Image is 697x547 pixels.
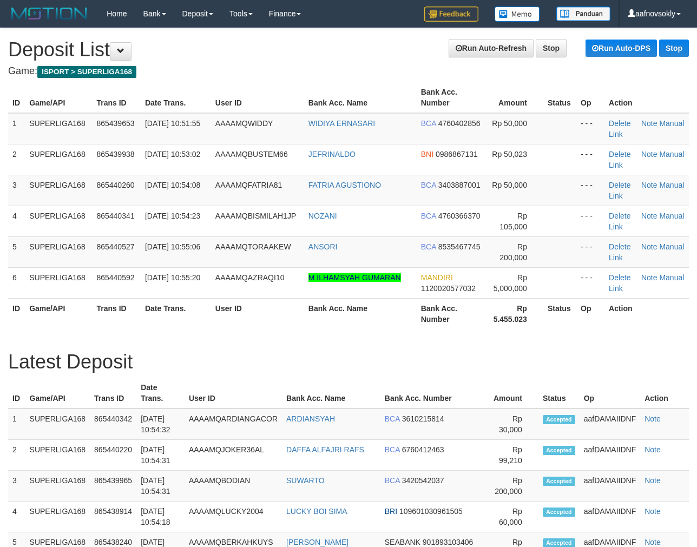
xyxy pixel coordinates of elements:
[90,471,136,502] td: 865439965
[8,82,25,113] th: ID
[136,471,185,502] td: [DATE] 10:54:31
[543,446,575,455] span: Accepted
[580,502,640,532] td: aafDAMAIIDNF
[576,236,604,267] td: - - -
[641,242,657,251] a: Note
[576,82,604,113] th: Op
[492,119,527,128] span: Rp 50,000
[215,181,282,189] span: AAAAMQFATRIA81
[380,378,484,408] th: Bank Acc. Number
[645,476,661,485] a: Note
[645,414,661,423] a: Note
[417,82,487,113] th: Bank Acc. Number
[438,119,481,128] span: 4760402856
[141,82,211,113] th: Date Trans.
[641,119,657,128] a: Note
[286,445,364,454] a: DAFFA ALFAJRI RAFS
[484,440,538,471] td: Rp 99,210
[385,507,397,516] span: BRI
[484,471,538,502] td: Rp 200,000
[308,119,375,128] a: WIDIYA ERNASARI
[609,242,630,251] a: Delete
[543,508,575,517] span: Accepted
[604,298,689,329] th: Action
[25,267,92,298] td: SUPERLIGA168
[659,39,689,57] a: Stop
[8,502,25,532] td: 4
[543,477,575,486] span: Accepted
[8,5,90,22] img: MOTION_logo.png
[8,39,689,61] h1: Deposit List
[8,351,689,373] h1: Latest Deposit
[399,507,463,516] span: 109601030961505
[421,212,436,220] span: BCA
[185,378,282,408] th: User ID
[492,181,527,189] span: Rp 50,000
[538,378,580,408] th: Status
[438,212,481,220] span: 4760366370
[576,113,604,144] td: - - -
[417,298,487,329] th: Bank Acc. Number
[145,150,200,159] span: [DATE] 10:53:02
[25,408,90,440] td: SUPERLIGA168
[438,181,481,189] span: 3403887001
[25,82,92,113] th: Game/API
[92,82,140,113] th: Trans ID
[499,242,527,262] span: Rp 200,000
[308,181,381,189] a: FATRIA AGUSTIONO
[90,502,136,532] td: 865438914
[402,476,444,485] span: 3420542037
[8,66,689,77] h4: Game:
[282,378,380,408] th: Bank Acc. Name
[8,471,25,502] td: 3
[304,298,417,329] th: Bank Acc. Name
[308,150,356,159] a: JEFRINALDO
[609,212,684,231] a: Manual Link
[25,298,92,329] th: Game/API
[304,82,417,113] th: Bank Acc. Name
[8,175,25,206] td: 3
[421,284,476,293] span: 1120020577032
[421,181,436,189] span: BCA
[492,150,527,159] span: Rp 50,023
[609,150,630,159] a: Delete
[484,502,538,532] td: Rp 60,000
[25,206,92,236] td: SUPERLIGA168
[96,119,134,128] span: 865439653
[136,378,185,408] th: Date Trans.
[90,440,136,471] td: 865440220
[421,273,453,282] span: MANDIRI
[211,82,304,113] th: User ID
[641,212,657,220] a: Note
[96,242,134,251] span: 865440527
[286,507,347,516] a: LUCKY BOI SIMA
[499,212,527,231] span: Rp 105,000
[286,414,335,423] a: ARDIANSYAH
[449,39,534,57] a: Run Auto-Refresh
[421,150,433,159] span: BNI
[37,66,136,78] span: ISPORT > SUPERLIGA168
[543,82,576,113] th: Status
[25,471,90,502] td: SUPERLIGA168
[487,82,543,113] th: Amount
[308,242,338,251] a: ANSORI
[436,150,478,159] span: 0986867131
[25,440,90,471] td: SUPERLIGA168
[8,298,25,329] th: ID
[641,273,657,282] a: Note
[215,119,273,128] span: AAAAMQWIDDY
[494,273,527,293] span: Rp 5,000,000
[576,175,604,206] td: - - -
[145,119,200,128] span: [DATE] 10:51:55
[145,242,200,251] span: [DATE] 10:55:06
[641,181,657,189] a: Note
[609,242,684,262] a: Manual Link
[423,538,473,546] span: 901893103406
[576,206,604,236] td: - - -
[92,298,140,329] th: Trans ID
[543,298,576,329] th: Status
[25,144,92,175] td: SUPERLIGA168
[385,476,400,485] span: BCA
[8,144,25,175] td: 2
[25,175,92,206] td: SUPERLIGA168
